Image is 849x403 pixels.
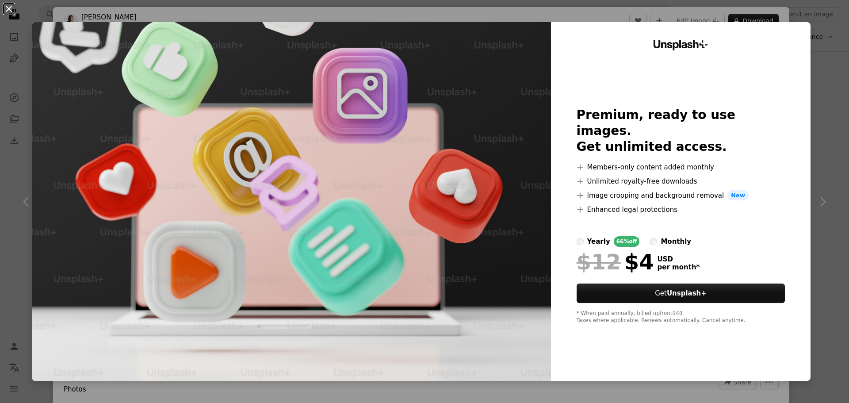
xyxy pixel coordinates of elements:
li: Image cropping and background removal [577,190,785,201]
div: $4 [577,250,654,273]
div: monthly [661,236,691,247]
span: USD [658,255,700,263]
span: New [727,190,749,201]
div: 66% off [614,236,640,247]
li: Members-only content added monthly [577,162,785,173]
li: Enhanced legal protections [577,204,785,215]
li: Unlimited royalty-free downloads [577,176,785,187]
h2: Premium, ready to use images. Get unlimited access. [577,107,785,155]
span: per month * [658,263,700,271]
strong: Unsplash+ [667,289,707,297]
input: monthly [650,238,657,245]
span: $12 [577,250,621,273]
input: yearly66%off [577,238,584,245]
button: GetUnsplash+ [577,284,785,303]
div: yearly [587,236,610,247]
div: * When paid annually, billed upfront $48 Taxes where applicable. Renews automatically. Cancel any... [577,310,785,324]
